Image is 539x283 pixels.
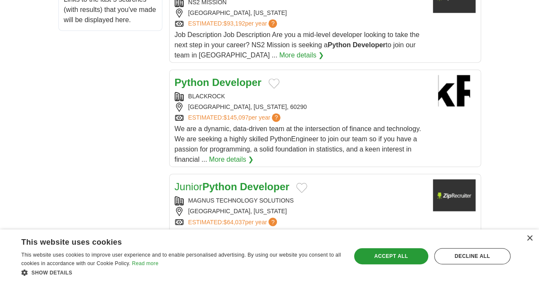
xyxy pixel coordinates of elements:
[132,260,159,266] a: Read more, opens a new window
[21,252,341,266] span: This website uses cookies to improve user experience and to enable personalised advertising. By u...
[279,50,324,60] a: More details ❯
[21,234,320,247] div: This website uses cookies
[212,77,262,88] strong: Developer
[268,78,280,89] button: Add to favorite jobs
[175,196,426,205] div: MAGNUS TECHNOLOGY SOLUTIONS
[175,125,421,163] span: We are a dynamic, data-driven team at the intersection of finance and technology. We are seeking ...
[209,154,254,165] a: More details ❯
[175,103,426,111] div: [GEOGRAPHIC_DATA], [US_STATE], 60290
[352,41,385,49] strong: Developer
[32,270,72,276] span: Show details
[188,19,279,28] a: ESTIMATED:$93,192per year?
[433,75,476,107] img: BlackRock logo
[433,179,476,211] img: Company logo
[188,113,282,122] a: ESTIMATED:$145,097per year?
[272,113,280,122] span: ?
[223,20,245,27] span: $93,192
[268,217,277,226] span: ?
[175,181,289,192] a: JuniorPython Developer
[21,268,341,277] div: Show details
[202,181,237,192] strong: Python
[354,248,428,264] div: Accept all
[434,248,510,264] div: Decline all
[188,93,225,100] a: BLACKROCK
[296,183,307,193] button: Add to favorite jobs
[175,77,262,88] a: Python Developer
[175,77,209,88] strong: Python
[328,41,351,49] strong: Python
[268,19,277,28] span: ?
[175,9,426,17] div: [GEOGRAPHIC_DATA], [US_STATE]
[526,235,533,242] div: Close
[175,207,426,216] div: [GEOGRAPHIC_DATA], [US_STATE]
[223,114,248,121] span: $145,097
[188,217,279,226] a: ESTIMATED:$64,037per year?
[175,31,420,59] span: Job Description Job Description Are you a mid-level developer looking to take the next step in yo...
[223,218,245,225] span: $64,037
[240,181,289,192] strong: Developer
